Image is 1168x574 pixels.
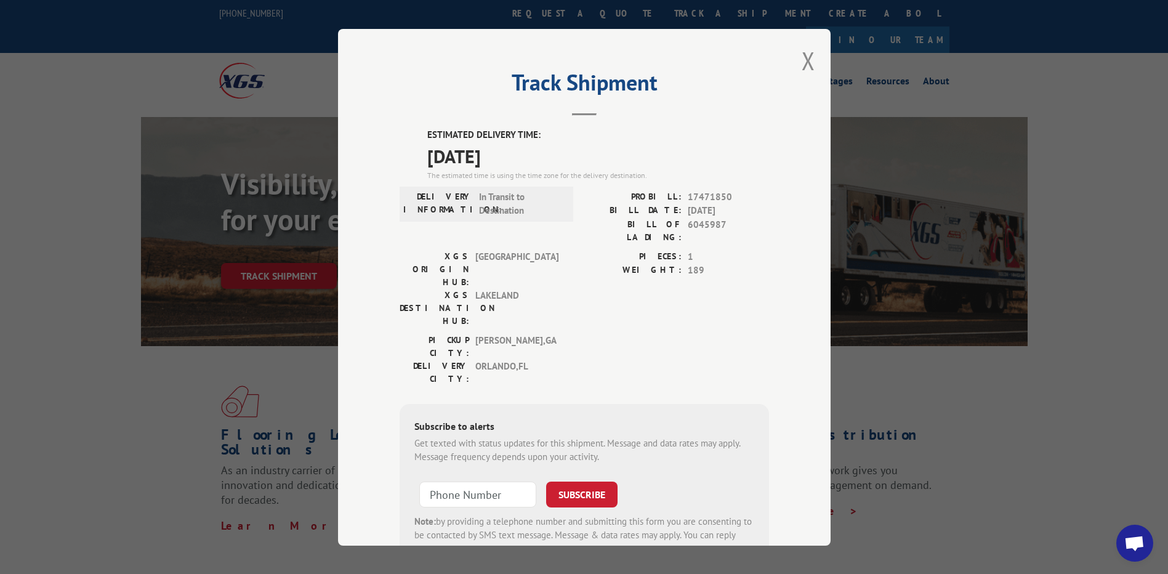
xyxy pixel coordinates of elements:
span: 189 [688,264,769,278]
label: BILL DATE: [584,204,682,218]
span: [DATE] [427,142,769,169]
button: SUBSCRIBE [546,481,618,507]
div: Open chat [1116,525,1153,562]
label: DELIVERY INFORMATION: [403,190,473,217]
span: LAKELAND [475,288,558,327]
div: The estimated time is using the time zone for the delivery destination. [427,169,769,180]
label: ESTIMATED DELIVERY TIME: [427,128,769,142]
span: 1 [688,249,769,264]
span: [DATE] [688,204,769,218]
span: ORLANDO , FL [475,359,558,385]
label: BILL OF LADING: [584,217,682,243]
div: Subscribe to alerts [414,418,754,436]
div: Get texted with status updates for this shipment. Message and data rates may apply. Message frequ... [414,436,754,464]
h2: Track Shipment [400,74,769,97]
div: by providing a telephone number and submitting this form you are consenting to be contacted by SM... [414,514,754,556]
strong: Note: [414,515,436,527]
label: XGS ORIGIN HUB: [400,249,469,288]
label: PROBILL: [584,190,682,204]
button: Close modal [802,44,815,77]
label: DELIVERY CITY: [400,359,469,385]
span: 6045987 [688,217,769,243]
span: In Transit to Destination [479,190,562,217]
span: [GEOGRAPHIC_DATA] [475,249,558,288]
input: Phone Number [419,481,536,507]
label: XGS DESTINATION HUB: [400,288,469,327]
label: WEIGHT: [584,264,682,278]
span: 17471850 [688,190,769,204]
label: PIECES: [584,249,682,264]
span: [PERSON_NAME] , GA [475,333,558,359]
label: PICKUP CITY: [400,333,469,359]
